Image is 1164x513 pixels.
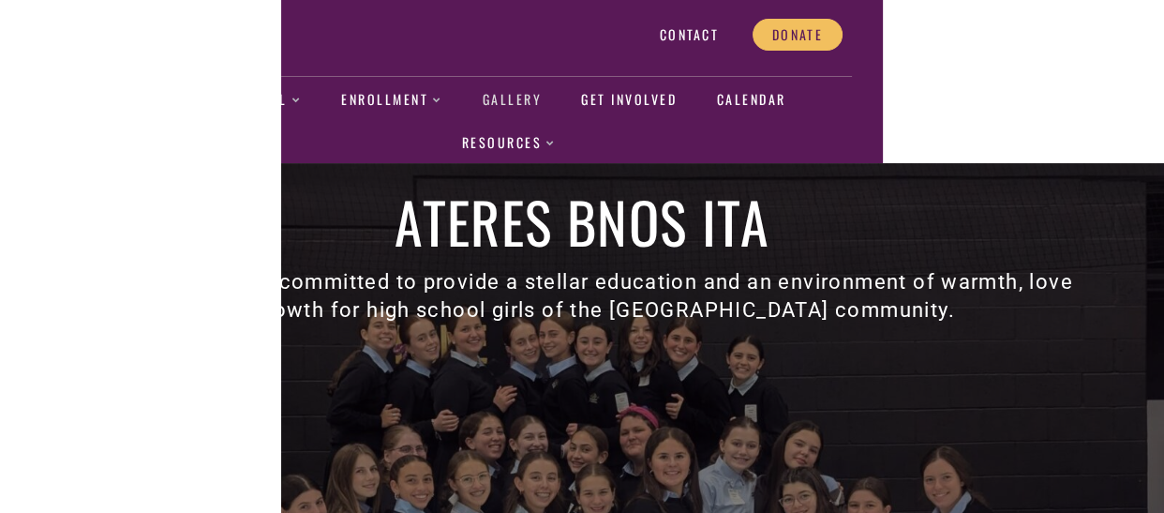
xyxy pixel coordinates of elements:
[580,79,679,122] a: Get Involved
[197,122,822,165] a: Resources
[78,268,1086,324] h3: Ateres Bnos Ita is committed to provide a stellar education and an environment of warmth, love an...
[772,26,823,43] span: Donate
[340,79,445,122] a: Enrollment
[753,19,843,51] a: Donate
[715,79,787,122] a: Calendar
[640,19,739,51] a: Contact
[481,79,544,122] a: Gallery
[660,26,719,43] span: Contact
[78,193,1086,249] h1: Ateres Bnos Ita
